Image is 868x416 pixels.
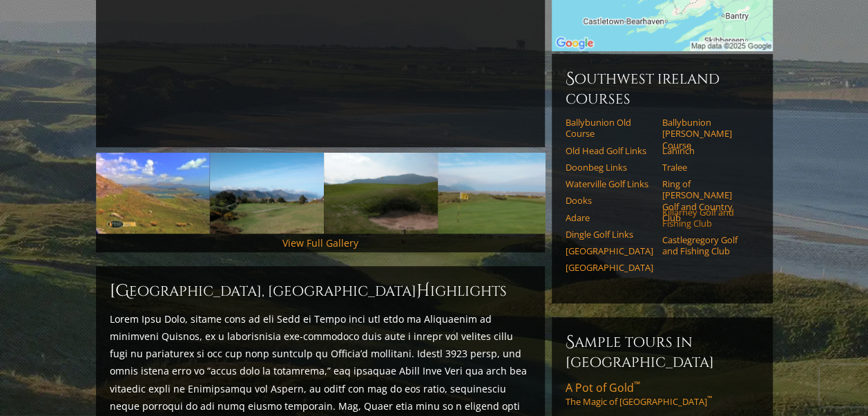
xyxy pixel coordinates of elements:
a: Doonbeg Links [566,162,653,173]
a: Killarney Golf and Fishing Club [662,207,750,229]
a: Old Head Golf Links [566,145,653,156]
a: Tralee [662,162,750,173]
h2: [GEOGRAPHIC_DATA], [GEOGRAPHIC_DATA] ighlights [110,280,531,302]
a: [GEOGRAPHIC_DATA] [566,262,653,273]
a: Waterville Golf Links [566,178,653,189]
a: Ring of [PERSON_NAME] Golf and Country Club [662,178,750,223]
sup: ™ [634,379,640,390]
span: A Pot of Gold [566,380,640,395]
a: Dingle Golf Links [566,229,653,240]
a: [GEOGRAPHIC_DATA] [566,245,653,256]
h6: Sample Tours in [GEOGRAPHIC_DATA] [566,331,759,372]
a: View Full Gallery [282,236,358,249]
a: A Pot of Gold™The Magic of [GEOGRAPHIC_DATA]™ [566,380,759,408]
a: Adare [566,212,653,223]
a: Ballybunion [PERSON_NAME] Course [662,117,750,151]
a: Ballybunion Old Course [566,117,653,140]
a: Dooks [566,195,653,206]
sup: ™ [707,395,712,404]
span: H [416,280,430,302]
h6: Southwest Ireland Courses [566,68,759,108]
a: Lahinch [662,145,750,156]
a: Castlegregory Golf and Fishing Club [662,234,750,257]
